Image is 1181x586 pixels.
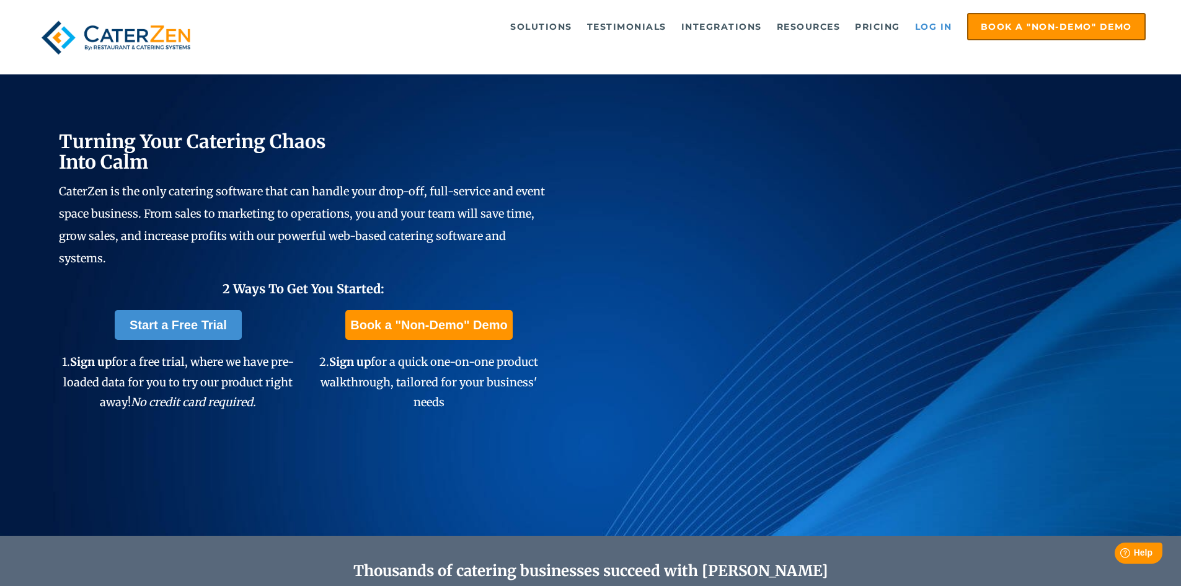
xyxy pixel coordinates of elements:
em: No credit card required. [131,395,256,409]
h2: Thousands of catering businesses succeed with [PERSON_NAME] [118,562,1063,580]
span: CaterZen is the only catering software that can handle your drop-off, full-service and event spac... [59,184,545,265]
span: Sign up [329,355,371,369]
span: 2. for a quick one-on-one product walkthrough, tailored for your business' needs [319,355,538,409]
a: Book a "Non-Demo" Demo [967,13,1146,40]
span: 1. for a free trial, where we have pre-loaded data for you to try our product right away! [62,355,294,409]
a: Pricing [849,14,906,39]
span: 2 Ways To Get You Started: [223,281,384,296]
a: Book a "Non-Demo" Demo [345,310,512,340]
a: Start a Free Trial [115,310,242,340]
img: caterzen [35,13,197,62]
iframe: Help widget launcher [1071,538,1167,572]
span: Turning Your Catering Chaos Into Calm [59,130,326,174]
a: Solutions [504,14,578,39]
a: Log in [909,14,958,39]
a: Testimonials [581,14,673,39]
div: Navigation Menu [225,13,1146,40]
a: Resources [771,14,847,39]
a: Integrations [675,14,768,39]
span: Sign up [70,355,112,369]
